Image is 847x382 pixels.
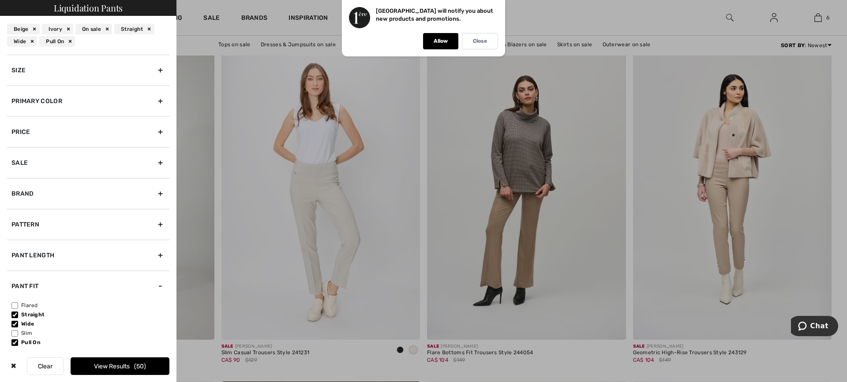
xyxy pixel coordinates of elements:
[7,85,169,116] div: Primary Color
[7,178,169,209] div: Brand
[11,329,169,337] label: Slim
[39,36,75,47] div: Pull On
[11,339,18,346] input: Pull On
[11,312,18,318] input: Straight
[134,363,146,370] span: 50
[11,338,169,346] label: Pull On
[791,316,838,338] iframe: Opens a widget where you can chat to one of our agents
[7,55,169,85] div: Size
[7,36,37,47] div: Wide
[11,321,18,327] input: Wide
[42,24,74,34] div: Ivory
[27,357,64,375] button: Clear
[376,7,493,22] p: [GEOGRAPHIC_DATA] will notify you about new products and promotions.
[7,240,169,271] div: Pant Length
[11,301,169,309] label: Flared
[11,330,18,337] input: Slim
[11,302,18,309] input: Flared
[434,38,448,45] p: Allow
[7,357,20,375] div: ✖
[7,271,169,301] div: Pant Fit
[473,38,487,45] p: Close
[7,24,40,34] div: Beige
[11,311,169,319] label: Straight
[114,24,154,34] div: Straight
[7,147,169,178] div: Sale
[11,320,169,328] label: Wide
[7,116,169,147] div: Price
[7,209,169,240] div: Pattern
[75,24,112,34] div: On sale
[71,357,169,375] button: View Results50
